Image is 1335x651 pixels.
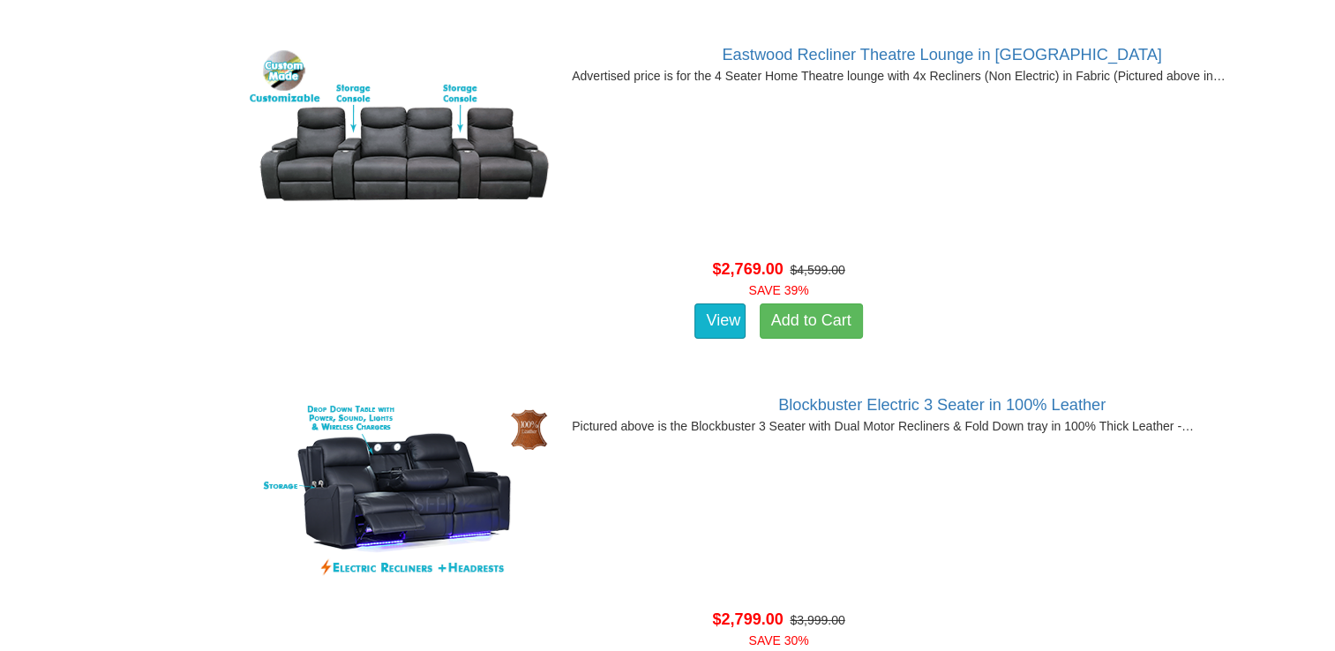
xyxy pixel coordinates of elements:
a: View [694,303,746,339]
a: Blockbuster Electric 3 Seater in 100% Leather [778,396,1106,414]
a: Add to Cart [760,303,863,339]
a: Eastwood Recliner Theatre Lounge in [GEOGRAPHIC_DATA] [722,46,1161,64]
span: $2,799.00 [712,610,783,628]
img: Eastwood Recliner Theatre Lounge in Fabric [245,46,563,240]
del: $4,599.00 [790,263,844,277]
img: Blockbuster Electric 3 Seater in 100% Leather [245,396,563,590]
p: Pictured above is the Blockbuster 3 Seater with Dual Motor Recliners & Fold Down tray in 100% Thi... [245,418,1312,434]
font: SAVE 39% [748,283,808,297]
span: $2,769.00 [712,260,783,278]
p: Advertised price is for the 4 Seater Home Theatre lounge with 4x Recliners (Non Electric) in Fabr... [245,68,1312,84]
del: $3,999.00 [790,613,844,627]
font: SAVE 30% [748,633,808,647]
